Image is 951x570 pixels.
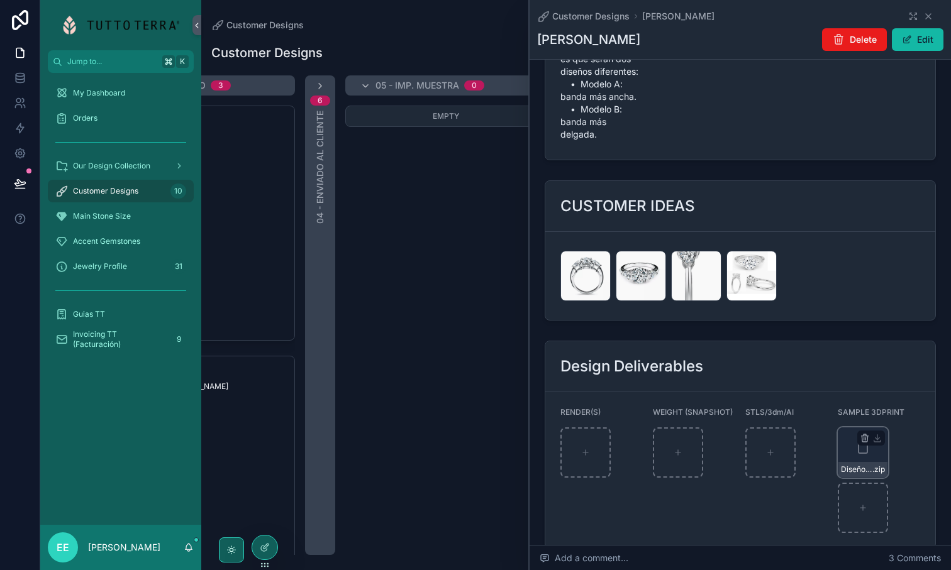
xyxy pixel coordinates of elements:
span: Empty [433,111,459,121]
span: Invoicing TT (Facturación) [73,329,166,349]
a: Accent Gemstones [48,230,194,253]
div: 3 [218,80,223,90]
h2: CUSTOMER IDEAS [560,196,695,216]
span: Accent Gemstones [73,236,140,246]
span: 3 Comments [889,552,941,564]
span: Orders [73,113,97,123]
a: Jewelry Profile31 [48,255,194,278]
span: .zip [872,464,885,474]
span: Jewelry Profile [73,261,127,271]
span: Our Design Collection [73,161,150,171]
div: scrollable content [40,73,201,367]
span: Customer Designs [552,10,630,23]
div: 10 [170,184,186,199]
a: Our Design Collection [48,155,194,177]
span: STLS/3dm/AI [745,407,794,417]
span: Customer Designs [226,19,304,31]
div: 31 [171,259,186,274]
span: Diseños-[PERSON_NAME] [841,464,872,474]
span: Add a comment... [540,552,628,564]
a: Main Stone Size [48,205,194,227]
a: Orders [48,107,194,129]
span: RENDER(S) [560,407,601,417]
img: App logo [62,15,179,35]
span: Guias TT [73,309,105,319]
button: Edit [892,28,943,51]
button: Jump to...K [48,50,194,73]
h1: [PERSON_NAME] [537,31,640,48]
a: Invoicing TT (Facturación)9 [48,328,194,351]
h2: Design Deliverables [560,356,703,376]
span: WEIGHT (SNAPSHOT) [653,407,733,417]
span: Customer Designs [73,186,138,196]
span: My Dashboard [73,88,125,98]
a: Customer Designs [211,19,304,31]
span: 04 - ENVIADO AL CLIENTE [314,111,326,224]
a: Customer Designs10 [48,180,194,202]
a: My Dashboard [48,82,194,104]
span: Jump to... [67,57,157,67]
span: Main Stone Size [73,211,131,221]
a: Guias TT [48,303,194,326]
div: 6 [318,96,323,106]
button: Delete [822,28,887,51]
a: [PERSON_NAME] [642,10,715,23]
span: 05 - IMP. MUESTRA [375,79,459,92]
h1: Customer Designs [211,44,323,62]
span: SAMPLE 3DPRINT [838,407,904,417]
div: 0 [472,80,477,90]
div: 9 [171,332,186,347]
a: Customer Designs [537,10,630,23]
span: K [177,57,187,67]
span: EE [57,540,69,555]
span: Delete [850,33,877,46]
p: [PERSON_NAME] [88,541,160,554]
